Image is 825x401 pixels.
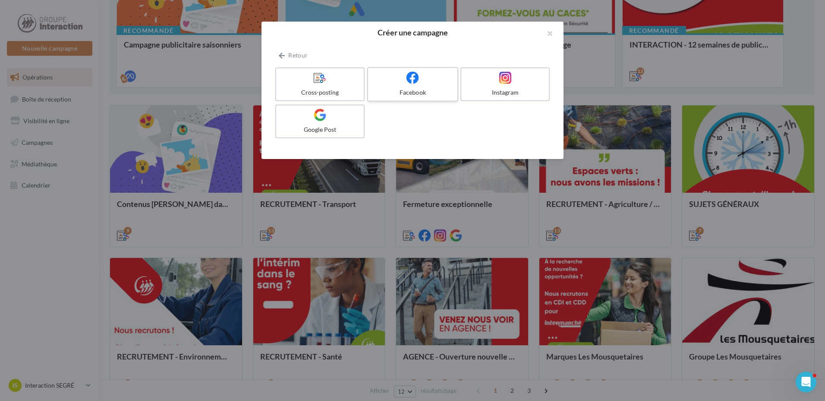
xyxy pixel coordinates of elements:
[275,50,311,60] button: Retour
[796,372,816,392] iframe: Intercom live chat
[280,88,360,97] div: Cross-posting
[465,88,545,97] div: Instagram
[280,125,360,134] div: Google Post
[372,88,453,97] div: Facebook
[275,29,550,36] h2: Créer une campagne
